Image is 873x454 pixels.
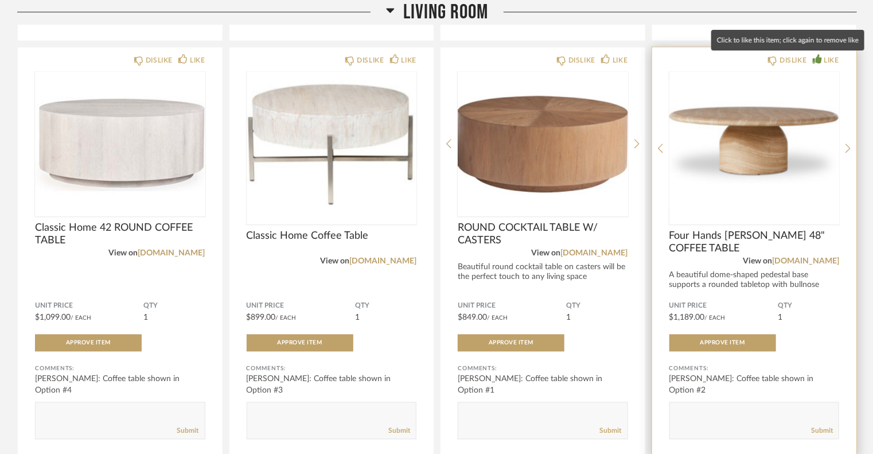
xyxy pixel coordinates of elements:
[357,55,384,67] div: DISLIKE
[669,335,776,352] button: Approve Item
[247,72,417,216] img: undefined
[778,314,782,322] span: 1
[355,314,360,322] span: 1
[177,426,199,436] a: Submit
[772,258,839,266] a: [DOMAIN_NAME]
[35,314,71,322] span: $1,099.00
[743,258,772,266] span: View on
[144,302,205,311] span: QTY
[320,258,349,266] span: View on
[35,222,205,247] span: Classic Home 42 ROUND COFFEE TABLE
[138,250,205,258] a: [DOMAIN_NAME]
[669,302,778,311] span: Unit Price
[669,363,840,375] div: Comments:
[458,263,628,282] div: Beautiful round cocktail table on casters will be the perfect touch to any living space
[66,340,111,346] span: Approve Item
[355,302,416,311] span: QTY
[824,55,839,67] div: LIKE
[458,72,628,216] img: undefined
[247,230,417,243] span: Classic Home Coffee Table
[561,250,628,258] a: [DOMAIN_NAME]
[669,271,840,300] div: A beautiful dome-shaped pedestal base supports a rounded tabletop with bullnose edg...
[278,340,322,346] span: Approve Item
[669,230,840,255] span: Four Hands [PERSON_NAME] 48" COFFEE TABLE
[109,250,138,258] span: View on
[669,314,705,322] span: $1,189.00
[669,72,840,216] div: 0
[613,55,628,67] div: LIKE
[247,72,417,216] div: 0
[532,250,561,258] span: View on
[458,222,628,247] span: ROUND COCKTAIL TABLE W/ CASTERS
[458,302,567,311] span: Unit Price
[669,72,840,216] img: undefined
[700,340,745,346] span: Approve Item
[489,340,533,346] span: Approve Item
[146,55,173,67] div: DISLIKE
[778,302,839,311] span: QTY
[567,314,571,322] span: 1
[705,316,726,321] span: / Each
[247,374,417,397] div: [PERSON_NAME]: Coffee table shown in Option #3
[458,363,628,375] div: Comments:
[144,314,149,322] span: 1
[276,316,297,321] span: / Each
[35,363,205,375] div: Comments:
[247,314,276,322] span: $899.00
[71,316,91,321] span: / Each
[35,335,142,352] button: Approve Item
[388,426,410,436] a: Submit
[568,55,595,67] div: DISLIKE
[35,302,144,311] span: Unit Price
[349,258,416,266] a: [DOMAIN_NAME]
[35,374,205,397] div: [PERSON_NAME]: Coffee table shown in Option #4
[35,72,205,216] img: undefined
[487,316,508,321] span: / Each
[811,426,833,436] a: Submit
[669,374,840,397] div: [PERSON_NAME]: Coffee table shown in Option #2
[247,302,356,311] span: Unit Price
[247,363,417,375] div: Comments:
[780,55,806,67] div: DISLIKE
[567,302,628,311] span: QTY
[458,314,487,322] span: $849.00
[458,335,564,352] button: Approve Item
[402,55,416,67] div: LIKE
[600,426,622,436] a: Submit
[458,374,628,397] div: [PERSON_NAME]: Coffee table shown in Option #1
[247,335,353,352] button: Approve Item
[190,55,205,67] div: LIKE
